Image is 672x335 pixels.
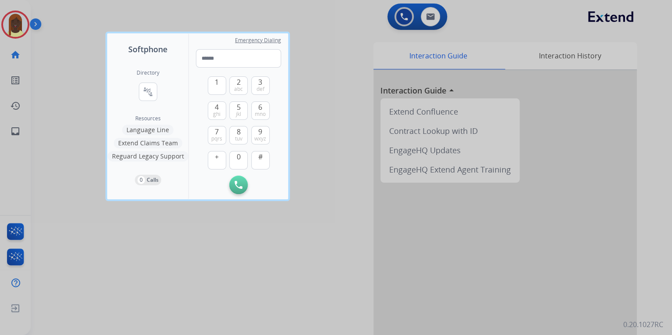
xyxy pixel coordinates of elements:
[208,151,226,169] button: +
[147,176,159,184] p: Calls
[208,76,226,95] button: 1
[255,111,266,118] span: mno
[143,86,153,97] mat-icon: connect_without_contact
[258,126,262,137] span: 9
[237,77,241,87] span: 2
[137,69,159,76] h2: Directory
[215,126,219,137] span: 7
[215,151,219,162] span: +
[108,151,188,162] button: Reguard Legacy Support
[254,135,266,142] span: wxyz
[258,151,263,162] span: #
[258,102,262,112] span: 6
[213,111,220,118] span: ghi
[237,151,241,162] span: 0
[235,135,242,142] span: tuv
[114,138,182,148] button: Extend Claims Team
[215,77,219,87] span: 1
[251,101,270,120] button: 6mno
[137,176,145,184] p: 0
[251,76,270,95] button: 3def
[623,319,663,330] p: 0.20.1027RC
[258,77,262,87] span: 3
[234,86,243,93] span: abc
[251,151,270,169] button: #
[237,126,241,137] span: 8
[229,151,248,169] button: 0
[215,102,219,112] span: 4
[229,76,248,95] button: 2abc
[208,126,226,144] button: 7pqrs
[235,37,281,44] span: Emergency Dialing
[251,126,270,144] button: 9wxyz
[211,135,222,142] span: pqrs
[229,101,248,120] button: 5jkl
[122,125,173,135] button: Language Line
[135,175,161,185] button: 0Calls
[237,102,241,112] span: 5
[236,111,241,118] span: jkl
[208,101,226,120] button: 4ghi
[257,86,264,93] span: def
[135,115,161,122] span: Resources
[229,126,248,144] button: 8tuv
[235,181,242,189] img: call-button
[128,43,167,55] span: Softphone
